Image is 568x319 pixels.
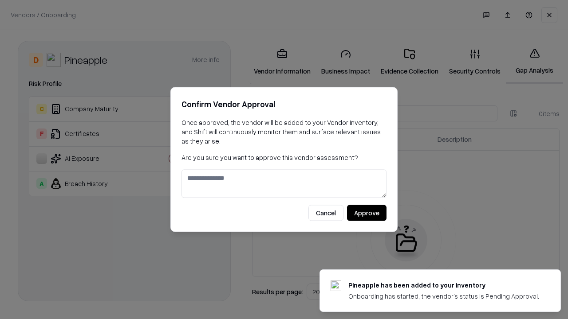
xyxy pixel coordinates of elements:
p: Are you sure you want to approve this vendor assessment? [181,153,387,162]
img: pineappleenergy.com [331,280,341,291]
div: Onboarding has started, the vendor's status is Pending Approval. [348,292,539,301]
div: Pineapple has been added to your inventory [348,280,539,290]
button: Cancel [308,205,343,221]
h2: Confirm Vendor Approval [181,98,387,111]
p: Once approved, the vendor will be added to your Vendor Inventory, and Shift will continuously mon... [181,118,387,146]
button: Approve [347,205,387,221]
